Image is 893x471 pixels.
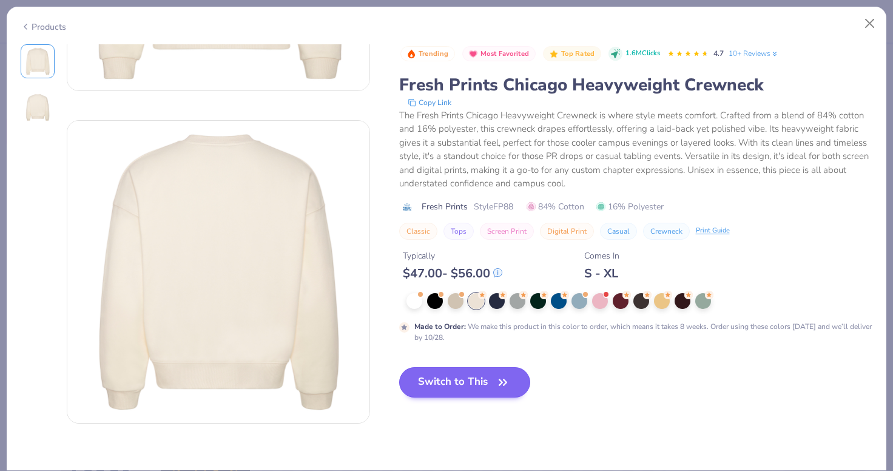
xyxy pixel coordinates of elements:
span: 1.6M Clicks [625,49,660,59]
div: Fresh Prints Chicago Heavyweight Crewneck [399,73,873,97]
img: Trending sort [406,49,416,59]
div: $ 47.00 - $ 56.00 [403,266,502,281]
span: Fresh Prints [422,200,468,213]
span: Trending [419,50,448,57]
span: 16% Polyester [596,200,664,213]
img: Front [23,47,52,76]
button: Crewneck [643,223,690,240]
div: Comes In [584,249,619,262]
img: Back [67,121,369,423]
button: Badge Button [462,46,536,62]
span: Most Favorited [480,50,529,57]
span: Style FP88 [474,200,513,213]
button: Digital Print [540,223,594,240]
div: The Fresh Prints Chicago Heavyweight Crewneck is where style meets comfort. Crafted from a blend ... [399,109,873,191]
div: Typically [403,249,502,262]
img: brand logo [399,202,416,212]
button: Casual [600,223,637,240]
div: We make this product in this color to order, which means it takes 8 weeks. Order using these colo... [414,321,873,343]
img: Back [23,93,52,122]
button: copy to clipboard [404,97,455,109]
button: Screen Print [480,223,534,240]
div: S - XL [584,266,619,281]
button: Tops [443,223,474,240]
a: 10+ Reviews [729,48,779,59]
button: Classic [399,223,437,240]
img: Most Favorited sort [468,49,478,59]
span: Top Rated [561,50,595,57]
button: Switch to This [399,367,531,398]
div: 4.7 Stars [667,44,709,64]
strong: Made to Order : [414,322,466,331]
div: Products [21,21,66,33]
div: Print Guide [696,226,730,236]
span: 4.7 [713,49,724,58]
button: Badge Button [543,46,601,62]
button: Close [858,12,881,35]
span: 84% Cotton [527,200,584,213]
img: Top Rated sort [549,49,559,59]
button: Badge Button [400,46,455,62]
